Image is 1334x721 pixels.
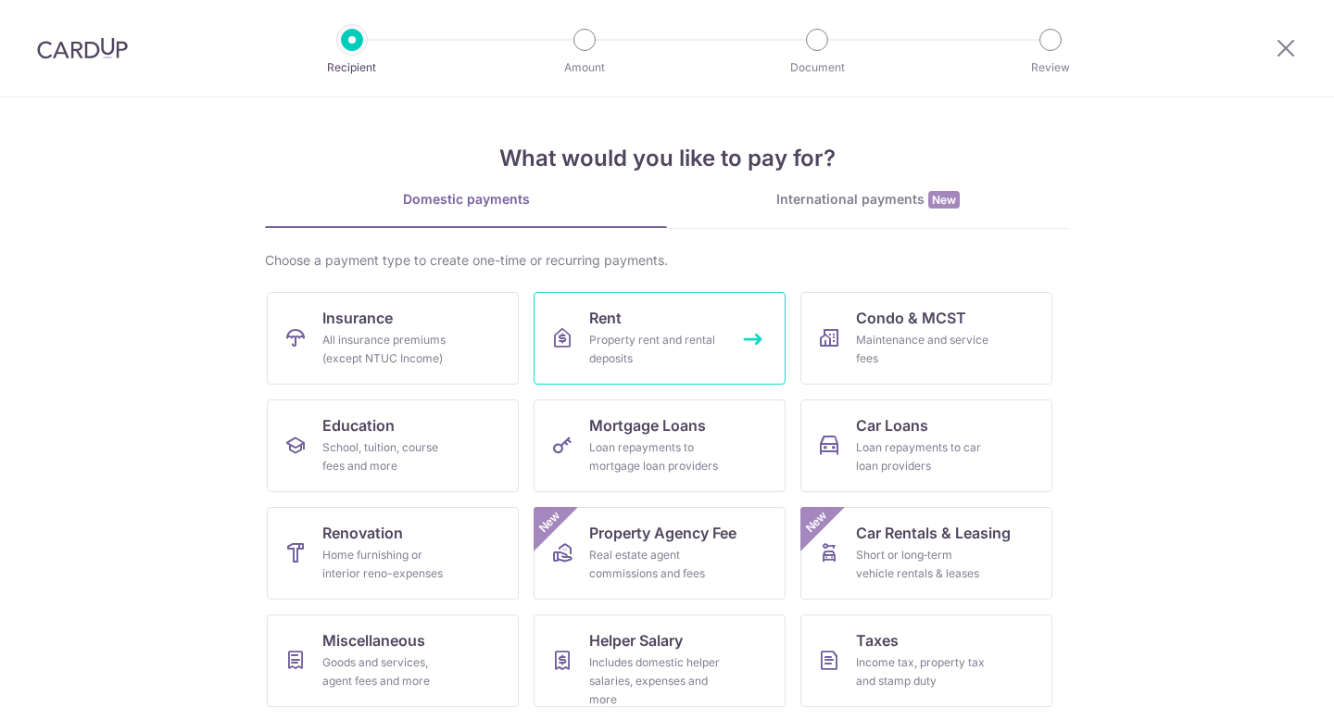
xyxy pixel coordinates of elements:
div: Home furnishing or interior reno-expenses [322,546,456,583]
span: Car Rentals & Leasing [856,522,1011,544]
div: Property rent and rental deposits [589,331,723,368]
a: EducationSchool, tuition, course fees and more [267,399,519,492]
h4: What would you like to pay for? [265,142,1069,175]
div: Income tax, property tax and stamp duty [856,653,989,690]
p: Document [749,58,886,77]
div: Short or long‑term vehicle rentals & leases [856,546,989,583]
span: New [535,507,565,538]
a: Helper SalaryIncludes domestic helper salaries, expenses and more [534,614,786,707]
div: Real estate agent commissions and fees [589,546,723,583]
div: Loan repayments to mortgage loan providers [589,438,723,475]
span: Education [322,414,395,436]
span: Taxes [856,629,899,651]
span: New [928,191,960,209]
div: Goods and services, agent fees and more [322,653,456,690]
div: Choose a payment type to create one-time or recurring payments. [265,251,1069,270]
a: Car Rentals & LeasingShort or long‑term vehicle rentals & leasesNew [800,507,1052,600]
a: Property Agency FeeReal estate agent commissions and feesNew [534,507,786,600]
div: Maintenance and service fees [856,331,989,368]
p: Review [982,58,1119,77]
span: Car Loans [856,414,928,436]
a: Mortgage LoansLoan repayments to mortgage loan providers [534,399,786,492]
a: RentProperty rent and rental deposits [534,292,786,385]
span: Property Agency Fee [589,522,736,544]
span: Helper Salary [589,629,683,651]
div: Includes domestic helper salaries, expenses and more [589,653,723,709]
span: New [801,507,832,538]
span: Condo & MCST [856,307,966,329]
img: CardUp [37,37,128,59]
div: International payments [667,190,1069,209]
a: InsuranceAll insurance premiums (except NTUC Income) [267,292,519,385]
span: Miscellaneous [322,629,425,651]
div: School, tuition, course fees and more [322,438,456,475]
div: Loan repayments to car loan providers [856,438,989,475]
a: Condo & MCSTMaintenance and service fees [800,292,1052,385]
span: Insurance [322,307,393,329]
div: All insurance premiums (except NTUC Income) [322,331,456,368]
a: RenovationHome furnishing or interior reno-expenses [267,507,519,600]
div: Domestic payments [265,190,667,209]
a: Car LoansLoan repayments to car loan providers [800,399,1052,492]
p: Recipient [283,58,421,77]
a: MiscellaneousGoods and services, agent fees and more [267,614,519,707]
span: Mortgage Loans [589,414,706,436]
a: TaxesIncome tax, property tax and stamp duty [800,614,1052,707]
span: Rent [589,307,622,329]
span: Renovation [322,522,403,544]
p: Amount [516,58,653,77]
